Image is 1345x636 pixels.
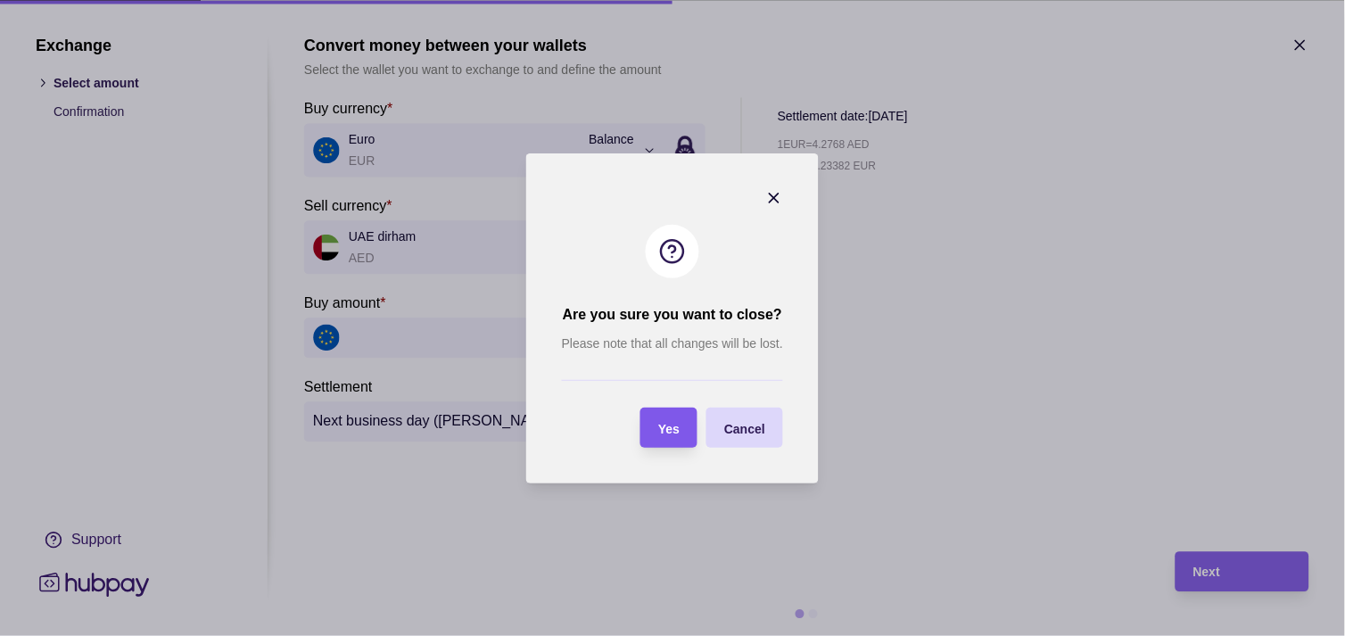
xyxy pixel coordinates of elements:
[658,421,680,435] span: Yes
[563,305,782,325] h2: Are you sure you want to close?
[562,334,783,353] p: Please note that all changes will be lost.
[706,408,783,448] button: Cancel
[724,421,765,435] span: Cancel
[640,408,697,448] button: Yes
